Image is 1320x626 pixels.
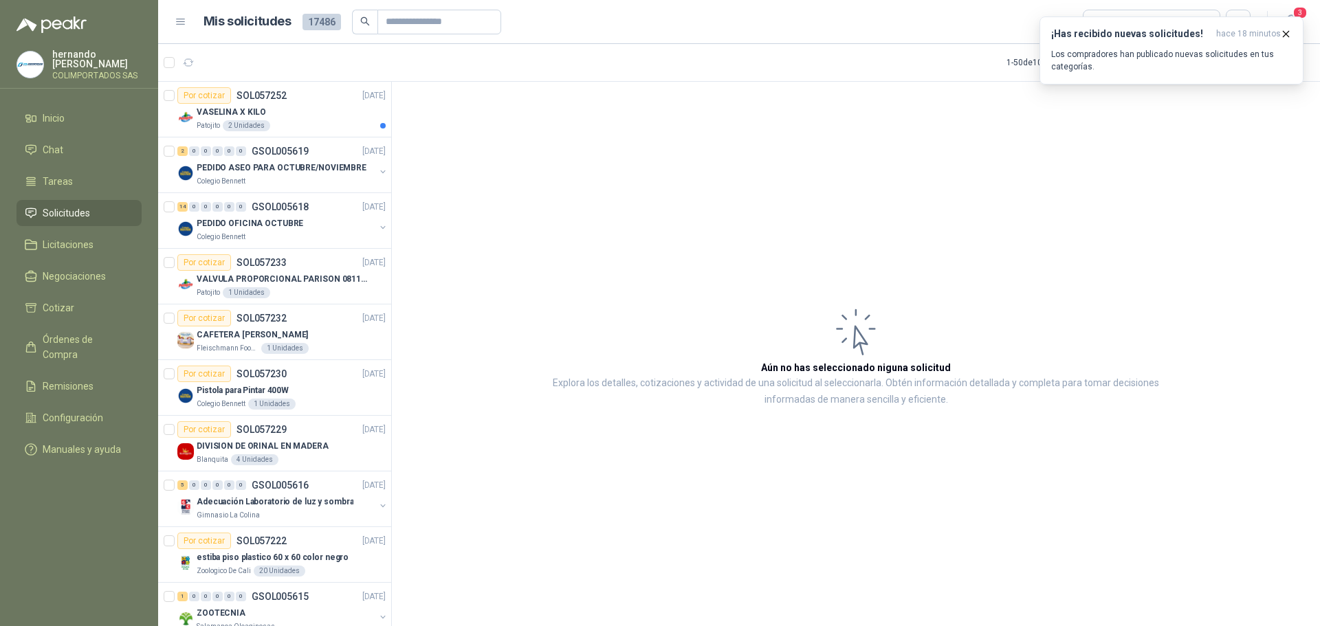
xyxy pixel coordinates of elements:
p: Los compradores han publicado nuevas solicitudes en tus categorías. [1051,48,1292,73]
div: 4 Unidades [231,454,278,465]
button: ¡Has recibido nuevas solicitudes!hace 18 minutos Los compradores han publicado nuevas solicitudes... [1039,16,1303,85]
p: GSOL005616 [252,480,309,490]
a: Manuales y ayuda [16,436,142,462]
p: estiba piso plastico 60 x 60 color negro [197,551,349,564]
span: Órdenes de Compra [43,332,129,362]
div: 14 [177,202,188,212]
a: Negociaciones [16,263,142,289]
div: 0 [236,202,246,212]
p: GSOL005618 [252,202,309,212]
a: Por cotizarSOL057222[DATE] Company Logoestiba piso plastico 60 x 60 color negroZoologico De Cali2... [158,527,391,583]
a: Solicitudes [16,200,142,226]
div: 1 Unidades [223,287,270,298]
span: Solicitudes [43,205,90,221]
a: Configuración [16,405,142,431]
a: Licitaciones [16,232,142,258]
span: 3 [1292,6,1308,19]
p: [DATE] [362,89,386,102]
p: ZOOTECNIA [197,607,245,620]
p: Adecuación Laboratorio de luz y sombra [197,495,353,508]
p: hernando [PERSON_NAME] [52,49,142,69]
span: Licitaciones [43,237,93,252]
img: Company Logo [177,443,194,460]
div: 20 Unidades [254,566,305,577]
div: Todas [1092,14,1121,30]
a: 2 0 0 0 0 0 GSOL005619[DATE] Company LogoPEDIDO ASEO PARA OCTUBRE/NOVIEMBREColegio Bennett [177,143,388,187]
h1: Mis solicitudes [203,12,291,32]
p: Fleischmann Foods S.A. [197,343,258,354]
h3: ¡Has recibido nuevas solicitudes! [1051,28,1211,40]
span: search [360,16,370,26]
p: Zoologico De Cali [197,566,251,577]
img: Company Logo [177,276,194,293]
a: Por cotizarSOL057233[DATE] Company LogoVALVULA PROPORCIONAL PARISON 0811404612 / 4WRPEH6C4 REXROT... [158,249,391,304]
p: SOL057232 [236,313,287,323]
a: Cotizar [16,295,142,321]
img: Company Logo [177,109,194,126]
p: [DATE] [362,479,386,492]
a: Órdenes de Compra [16,326,142,368]
p: [DATE] [362,423,386,436]
span: Tareas [43,174,73,189]
p: VASELINA X KILO [197,106,266,119]
button: 3 [1279,10,1303,34]
a: 14 0 0 0 0 0 GSOL005618[DATE] Company LogoPEDIDO OFICINA OCTUBREColegio Bennett [177,199,388,243]
img: Company Logo [177,165,194,181]
div: 1 [177,592,188,601]
p: SOL057229 [236,425,287,434]
p: DIVISION DE ORINAL EN MADERA [197,440,329,453]
div: 0 [201,202,211,212]
div: 0 [201,592,211,601]
div: Por cotizar [177,254,231,271]
p: VALVULA PROPORCIONAL PARISON 0811404612 / 4WRPEH6C4 REXROTH [197,273,368,286]
span: Remisiones [43,379,93,394]
div: Por cotizar [177,533,231,549]
p: CAFETERA [PERSON_NAME] [197,328,308,342]
div: 0 [224,202,234,212]
div: 0 [236,592,246,601]
p: [DATE] [362,256,386,269]
img: Company Logo [177,555,194,571]
div: 0 [212,146,223,156]
div: 0 [224,480,234,490]
p: Colegio Bennett [197,399,245,410]
p: [DATE] [362,535,386,548]
span: Configuración [43,410,103,425]
div: 0 [236,480,246,490]
img: Company Logo [177,499,194,515]
img: Logo peakr [16,16,87,33]
span: 17486 [302,14,341,30]
span: Manuales y ayuda [43,442,121,457]
p: Explora los detalles, cotizaciones y actividad de una solicitud al seleccionarla. Obtén informaci... [529,375,1182,408]
a: Inicio [16,105,142,131]
div: 0 [201,480,211,490]
p: [DATE] [362,145,386,158]
p: PEDIDO OFICINA OCTUBRE [197,217,303,230]
div: 0 [189,480,199,490]
p: Colegio Bennett [197,232,245,243]
div: 5 [177,480,188,490]
span: hace 18 minutos [1216,28,1281,40]
div: 0 [212,480,223,490]
p: [DATE] [362,201,386,214]
p: SOL057222 [236,536,287,546]
div: 1 Unidades [248,399,296,410]
p: Colegio Bennett [197,176,245,187]
p: Patojito [197,120,220,131]
p: Pistola para Pintar 400W [197,384,289,397]
div: Por cotizar [177,87,231,104]
p: PEDIDO ASEO PARA OCTUBRE/NOVIEMBRE [197,161,366,175]
img: Company Logo [177,221,194,237]
a: Por cotizarSOL057230[DATE] Company LogoPistola para Pintar 400WColegio Bennett1 Unidades [158,360,391,416]
div: 0 [224,592,234,601]
div: 0 [189,202,199,212]
p: [DATE] [362,590,386,603]
div: Por cotizar [177,310,231,326]
div: 2 [177,146,188,156]
p: [DATE] [362,368,386,381]
div: 2 Unidades [223,120,270,131]
img: Company Logo [17,52,43,78]
p: Blanquita [197,454,228,465]
p: Patojito [197,287,220,298]
img: Company Logo [177,332,194,348]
